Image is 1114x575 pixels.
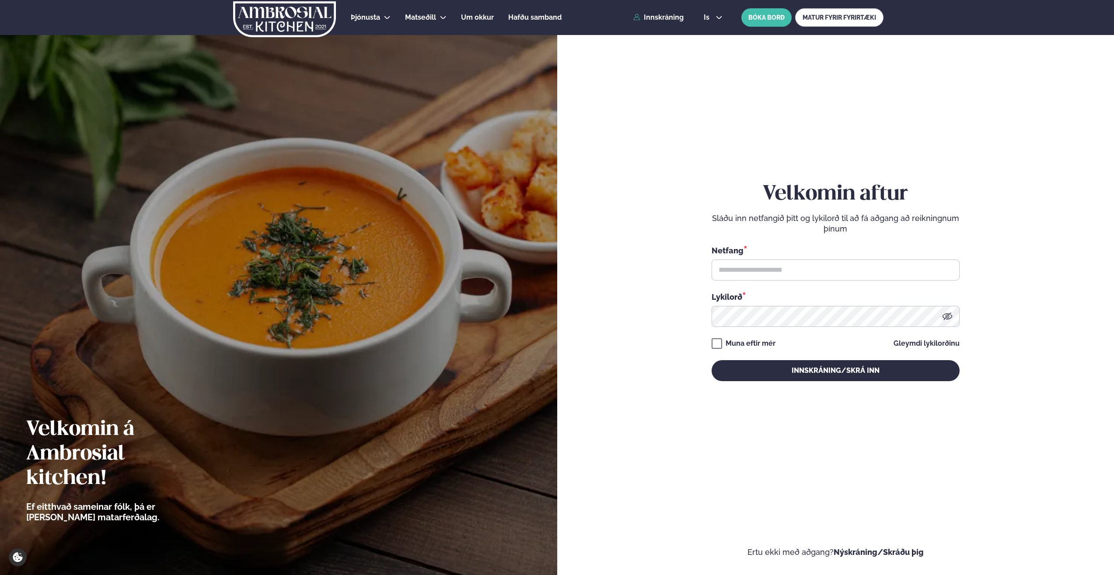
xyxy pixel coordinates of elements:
[741,8,792,27] button: BÓKA BORÐ
[232,1,337,37] img: logo
[351,12,380,23] a: Þjónusta
[405,13,436,21] span: Matseðill
[795,8,884,27] a: MATUR FYRIR FYRIRTÆKI
[712,182,960,207] h2: Velkomin aftur
[26,417,208,491] h2: Velkomin á Ambrosial kitchen!
[508,13,562,21] span: Hafðu samband
[712,291,960,302] div: Lykilorð
[834,547,924,557] a: Nýskráning/Skráðu þig
[704,14,712,21] span: is
[508,12,562,23] a: Hafðu samband
[712,360,960,381] button: Innskráning/Skrá inn
[351,13,380,21] span: Þjónusta
[894,340,960,347] a: Gleymdi lykilorðinu
[697,14,730,21] button: is
[26,501,208,522] p: Ef eitthvað sameinar fólk, þá er [PERSON_NAME] matarferðalag.
[405,12,436,23] a: Matseðill
[461,12,494,23] a: Um okkur
[461,13,494,21] span: Um okkur
[712,245,960,256] div: Netfang
[712,213,960,234] p: Sláðu inn netfangið þitt og lykilorð til að fá aðgang að reikningnum þínum
[583,547,1088,557] p: Ertu ekki með aðgang?
[9,548,27,566] a: Cookie settings
[633,14,684,21] a: Innskráning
